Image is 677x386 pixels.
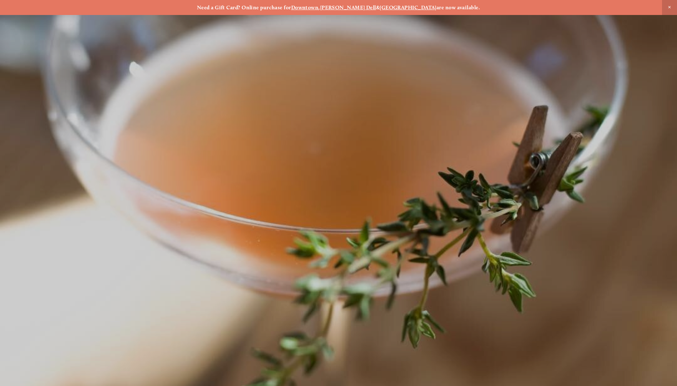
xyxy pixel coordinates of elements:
a: [PERSON_NAME] Dell [320,4,376,11]
strong: , [318,4,320,11]
strong: are now available. [436,4,480,11]
strong: & [376,4,380,11]
strong: Need a Gift Card? Online purchase for [197,4,291,11]
a: [GEOGRAPHIC_DATA] [380,4,436,11]
a: Downtown [291,4,319,11]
